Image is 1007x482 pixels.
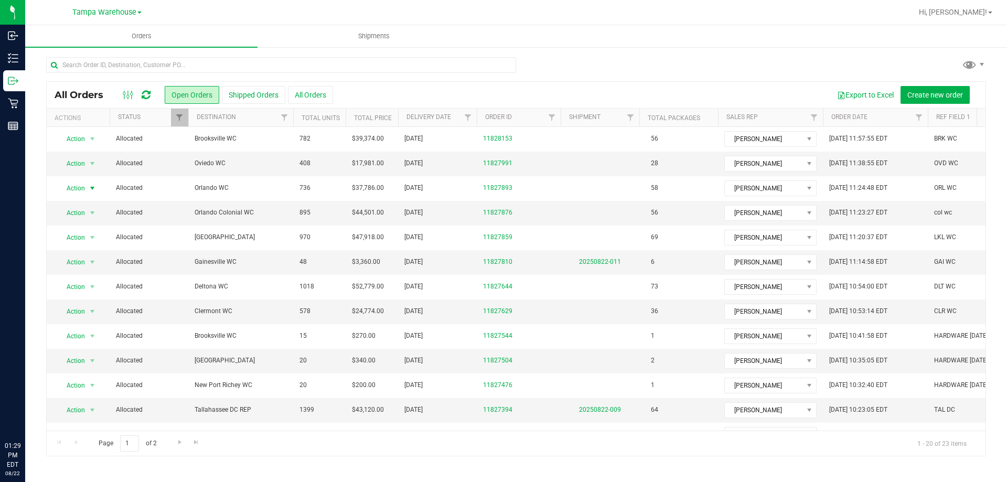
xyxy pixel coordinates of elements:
[725,403,803,417] span: [PERSON_NAME]
[172,435,187,449] a: Go to the next page
[725,354,803,368] span: [PERSON_NAME]
[404,208,423,218] span: [DATE]
[86,304,99,319] span: select
[483,134,512,144] a: 11828153
[57,181,85,196] span: Action
[116,356,182,366] span: Allocated
[725,280,803,294] span: [PERSON_NAME]
[86,329,99,344] span: select
[86,378,99,393] span: select
[483,232,512,242] a: 11827859
[646,328,660,344] span: 1
[299,430,314,440] span: 1957
[195,257,287,267] span: Gainesville WC
[483,158,512,168] a: 11827991
[483,331,512,341] a: 11827544
[195,331,287,341] span: Brooksville WC
[829,134,887,144] span: [DATE] 11:57:55 EDT
[116,183,182,193] span: Allocated
[57,206,85,220] span: Action
[579,258,621,265] a: 20250822-011
[57,156,85,171] span: Action
[646,304,663,319] span: 36
[404,356,423,366] span: [DATE]
[646,254,660,270] span: 6
[171,109,188,126] a: Filter
[907,91,963,99] span: Create new order
[726,113,758,121] a: Sales Rep
[646,156,663,171] span: 28
[648,114,700,122] a: Total Packages
[55,114,105,122] div: Actions
[829,183,887,193] span: [DATE] 11:24:48 EDT
[299,183,310,193] span: 736
[831,113,867,121] a: Order Date
[483,208,512,218] a: 11827876
[483,282,512,292] a: 11827644
[829,232,887,242] span: [DATE] 11:20:37 EDT
[646,180,663,196] span: 58
[646,427,667,442] span: 107
[352,430,384,440] span: $54,146.00
[195,183,287,193] span: Orlando WC
[10,398,42,430] iframe: Resource center
[116,232,182,242] span: Allocated
[646,131,663,146] span: 56
[934,282,956,292] span: DLT WC
[116,405,182,415] span: Allocated
[8,98,18,109] inline-svg: Retail
[57,354,85,368] span: Action
[86,132,99,146] span: select
[195,380,287,390] span: New Port Richey WC
[459,109,477,126] a: Filter
[344,31,404,41] span: Shipments
[189,435,204,449] a: Go to the last page
[90,435,165,452] span: Page of 2
[57,230,85,245] span: Action
[57,304,85,319] span: Action
[118,113,141,121] a: Status
[910,109,928,126] a: Filter
[485,113,512,121] a: Order ID
[404,405,423,415] span: [DATE]
[483,183,512,193] a: 11827893
[5,441,20,469] p: 01:29 PM EDT
[934,158,958,168] span: OVD WC
[646,378,660,393] span: 1
[57,255,85,270] span: Action
[86,354,99,368] span: select
[934,356,988,366] span: HARDWARE [DATE]
[116,430,182,440] span: Allocated
[725,378,803,393] span: [PERSON_NAME]
[806,109,823,126] a: Filter
[8,121,18,131] inline-svg: Reports
[404,282,423,292] span: [DATE]
[86,427,99,442] span: select
[725,304,803,319] span: [PERSON_NAME]
[55,89,114,101] span: All Orders
[195,232,287,242] span: [GEOGRAPHIC_DATA]
[352,183,384,193] span: $37,786.00
[829,306,887,316] span: [DATE] 10:53:14 EDT
[299,208,310,218] span: 895
[116,331,182,341] span: Allocated
[8,76,18,86] inline-svg: Outbound
[829,405,887,415] span: [DATE] 10:23:05 EDT
[165,86,219,104] button: Open Orders
[352,380,376,390] span: $200.00
[646,353,660,368] span: 2
[86,230,99,245] span: select
[569,113,601,121] a: Shipment
[483,430,512,440] a: 11827378
[829,356,887,366] span: [DATE] 10:35:05 EDT
[934,232,956,242] span: LKL WC
[276,109,293,126] a: Filter
[404,257,423,267] span: [DATE]
[195,208,287,218] span: Orlando Colonial WC
[646,205,663,220] span: 56
[195,405,287,415] span: Tallahassee DC REP
[934,257,956,267] span: GAI WC
[543,109,561,126] a: Filter
[725,206,803,220] span: [PERSON_NAME]
[404,158,423,168] span: [DATE]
